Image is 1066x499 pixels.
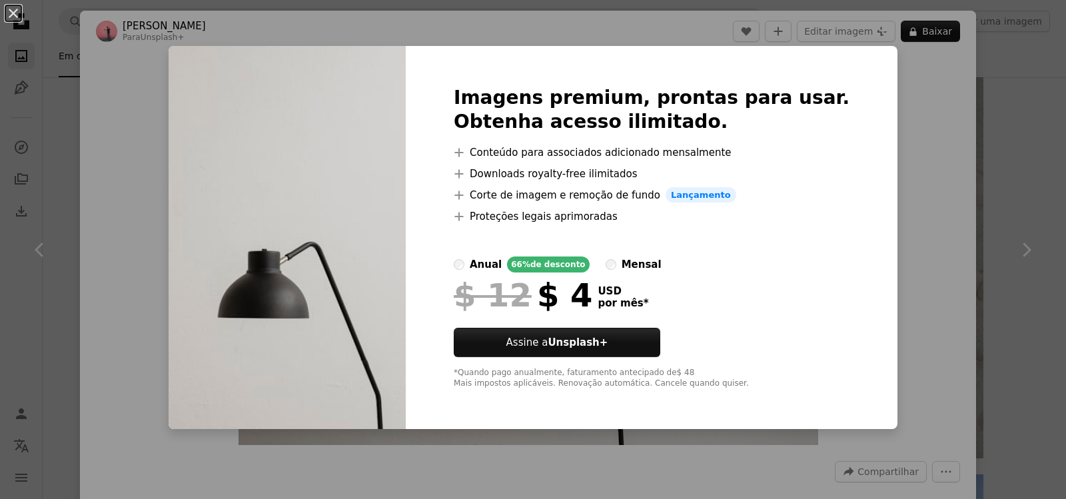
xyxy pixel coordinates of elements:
img: premium_photo-1705169612225-c7f9e87430f4 [169,46,406,430]
li: Proteções legais aprimoradas [454,209,849,225]
input: mensal [606,259,616,270]
li: Conteúdo para associados adicionado mensalmente [454,145,849,161]
li: Downloads royalty-free ilimitados [454,166,849,182]
h2: Imagens premium, prontas para usar. Obtenha acesso ilimitado. [454,86,849,134]
div: mensal [622,256,662,272]
strong: Unsplash+ [548,336,608,348]
div: $ 4 [454,278,592,312]
input: anual66%de desconto [454,259,464,270]
span: por mês * [598,297,648,309]
li: Corte de imagem e remoção de fundo [454,187,849,203]
span: USD [598,285,648,297]
span: $ 12 [454,278,532,312]
div: 66% de desconto [507,256,589,272]
span: Lançamento [666,187,736,203]
button: Assine aUnsplash+ [454,328,660,357]
div: anual [470,256,502,272]
div: *Quando pago anualmente, faturamento antecipado de $ 48 Mais impostos aplicáveis. Renovação autom... [454,368,849,389]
